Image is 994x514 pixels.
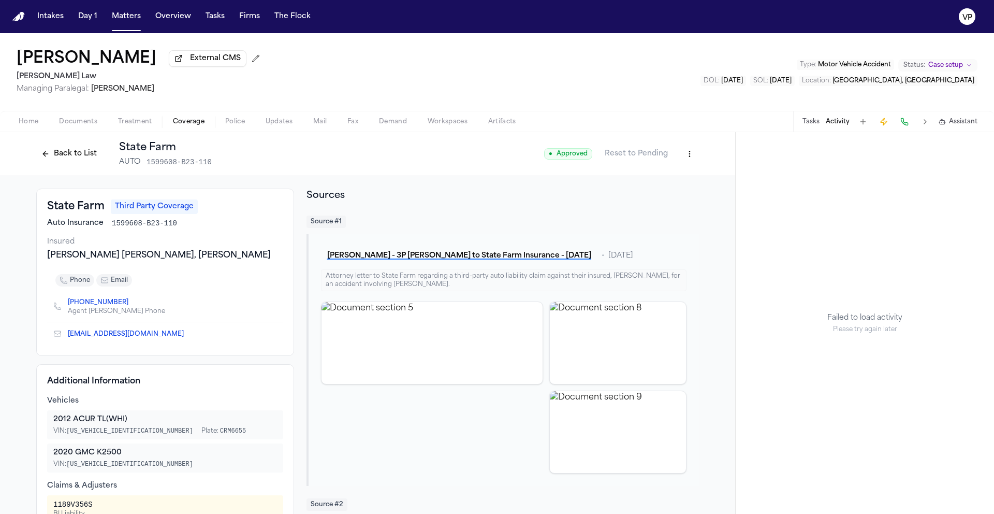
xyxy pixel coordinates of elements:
[379,118,407,126] span: Demand
[488,118,516,126] span: Artifacts
[321,302,543,384] img: Document section 5
[59,118,97,126] span: Documents
[897,115,912,129] button: Make a Call
[151,7,195,26] button: Overview
[306,216,346,228] span: Source # 1
[53,499,93,510] div: 1189V356S
[347,118,358,126] span: Fax
[12,12,25,22] a: Home
[47,237,283,247] div: Insured
[33,7,68,26] button: Intakes
[74,7,101,26] button: Day 1
[68,330,184,338] a: [EMAIL_ADDRESS][DOMAIN_NAME]
[220,427,246,435] span: CRM6655
[47,249,283,262] div: [PERSON_NAME] [PERSON_NAME], [PERSON_NAME]
[55,274,94,287] button: phone
[66,427,193,435] span: [US_VEHICLE_IDENTIFICATION_NUMBER]
[19,118,38,126] span: Home
[17,85,89,93] span: Managing Paralegal:
[118,118,152,126] span: Treatment
[770,78,792,84] span: [DATE]
[832,78,974,84] span: [GEOGRAPHIC_DATA], [GEOGRAPHIC_DATA]
[111,199,198,214] span: Third Party Coverage
[802,118,820,126] button: Tasks
[321,302,543,384] div: View document section 5
[47,396,283,406] div: Vehicles
[949,118,977,126] span: Assistant
[266,118,293,126] span: Updates
[147,157,212,167] span: 1599608-B23-110
[169,50,246,67] button: External CMS
[66,461,193,468] span: [US_VEHICLE_IDENTIFICATION_NUMBER]
[802,78,831,84] span: Location :
[797,60,894,70] button: Edit Type: Motor Vehicle Accident
[704,78,720,84] span: DOL :
[313,118,327,126] span: Mail
[53,415,277,425] div: 2012 ACUR TL (WHI)
[47,481,283,491] div: Claims & Adjusters
[856,115,870,129] button: Add Task
[608,251,633,261] span: [DATE]
[800,62,816,68] span: Type :
[799,76,977,86] button: Edit Location: Flowery Branch, GA
[36,146,102,162] button: Back to List
[826,118,850,126] button: Activity
[903,61,925,69] span: Status:
[173,118,204,126] span: Coverage
[235,7,264,26] button: Firms
[47,199,105,214] h3: State Farm
[827,313,902,323] p: Failed to load activity
[96,274,132,287] button: email
[818,62,891,68] span: Motor Vehicle Accident
[549,391,686,474] div: View document section 9
[598,146,674,162] button: Reset to Pending
[928,61,963,69] span: Case setup
[70,276,90,284] span: phone
[939,118,977,126] button: Assistant
[190,53,241,64] span: External CMS
[876,115,891,129] button: Create Immediate Task
[68,307,165,316] div: Agent [PERSON_NAME] Phone
[53,460,193,468] span: VIN:
[962,14,972,21] text: VP
[753,78,768,84] span: SOL :
[119,140,212,155] h1: State Farm
[17,70,264,83] h2: [PERSON_NAME] Law
[827,325,902,334] p: Please try again later
[549,150,552,158] span: ●
[17,50,156,68] h1: [PERSON_NAME]
[544,148,592,160] span: Approved
[225,118,245,126] span: Police
[119,157,140,167] span: AUTO
[111,276,128,284] span: email
[321,269,686,291] div: Attorney letter to State Farm regarding a third-party auto liability claim against their insured,...
[91,85,154,93] span: [PERSON_NAME]
[898,59,977,72] button: Change status from Case setup
[550,391,686,473] img: Document section 9
[12,12,25,22] img: Finch Logo
[47,218,104,229] span: Auto Insurance
[270,7,315,26] button: The Flock
[201,427,246,435] span: Plate:
[428,118,467,126] span: Workspaces
[112,218,177,229] span: 1599608-B23-110
[549,302,686,384] div: View document section 8
[750,76,795,86] button: Edit SOL: 2027-09-02
[550,302,686,384] img: Document section 8
[201,7,229,26] button: Tasks
[700,76,746,86] button: Edit DOL: 2025-09-03
[321,247,597,265] button: [PERSON_NAME] - 3P [PERSON_NAME] to State Farm Insurance - [DATE]
[108,7,145,26] button: Matters
[306,189,699,203] h2: Sources
[53,427,193,435] span: VIN:
[17,50,156,68] button: Edit matter name
[47,375,283,388] h4: Additional Information
[721,78,743,84] span: [DATE]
